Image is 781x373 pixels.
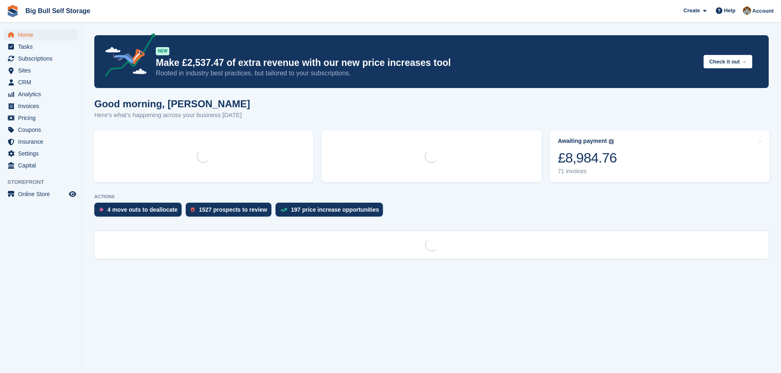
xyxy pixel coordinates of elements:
a: menu [4,77,77,88]
span: Invoices [18,100,67,112]
span: CRM [18,77,67,88]
span: Help [724,7,735,15]
a: menu [4,136,77,147]
p: Here's what's happening across your business [DATE] [94,111,250,120]
a: menu [4,188,77,200]
a: menu [4,88,77,100]
a: menu [4,41,77,52]
a: menu [4,112,77,124]
span: Home [18,29,67,41]
h1: Good morning, [PERSON_NAME] [94,98,250,109]
a: Big Bull Self Storage [22,4,93,18]
span: Storefront [7,178,82,186]
div: £8,984.76 [558,149,617,166]
img: stora-icon-8386f47178a22dfd0bd8f6a31ec36ba5ce8667c1dd55bd0f319d3a0aa187defe.svg [7,5,19,17]
a: menu [4,160,77,171]
span: Coupons [18,124,67,136]
a: Preview store [68,189,77,199]
button: Check it out → [704,55,752,68]
a: 4 move outs to deallocate [94,203,186,221]
span: Account [752,7,774,15]
span: Settings [18,148,67,159]
div: 71 invoices [558,168,617,175]
span: Create [683,7,700,15]
span: Tasks [18,41,67,52]
a: Awaiting payment £8,984.76 71 invoices [550,130,770,182]
span: Analytics [18,88,67,100]
img: price_increase_opportunities-93ffe204e8149a01c8c9dc8f82e8f89637d9d84a8eef4429ea346261dce0b2c0.svg [280,208,287,212]
a: menu [4,148,77,159]
div: 197 price increase opportunities [291,206,379,213]
div: Awaiting payment [558,138,607,145]
a: menu [4,124,77,136]
a: menu [4,29,77,41]
p: ACTIONS [94,194,769,199]
span: Sites [18,65,67,76]
span: Pricing [18,112,67,124]
p: Make £2,537.47 of extra revenue with our new price increases tool [156,57,697,69]
div: 1527 prospects to review [199,206,267,213]
img: prospect-51fa495bee0391a8d652442698ab0144808aea92771e9ea1ae160a38d050c398.svg [191,207,195,212]
img: icon-info-grey-7440780725fd019a000dd9b08b2336e03edf1995a4989e88bcd33f0948082b44.svg [609,139,614,144]
img: move_outs_to_deallocate_icon-f764333ba52eb49d3ac5e1228854f67142a1ed5810a6f6cc68b1a99e826820c5.svg [99,207,103,212]
img: price-adjustments-announcement-icon-8257ccfd72463d97f412b2fc003d46551f7dbcb40ab6d574587a9cd5c0d94... [98,33,155,80]
a: 197 price increase opportunities [276,203,387,221]
p: Rooted in industry best practices, but tailored to your subscriptions. [156,69,697,78]
span: Insurance [18,136,67,147]
a: menu [4,53,77,64]
div: NEW [156,47,169,55]
a: 1527 prospects to review [186,203,276,221]
span: Online Store [18,188,67,200]
a: menu [4,100,77,112]
a: menu [4,65,77,76]
div: 4 move outs to deallocate [107,206,178,213]
img: Mike Llewellen Palmer [743,7,751,15]
span: Subscriptions [18,53,67,64]
span: Capital [18,160,67,171]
